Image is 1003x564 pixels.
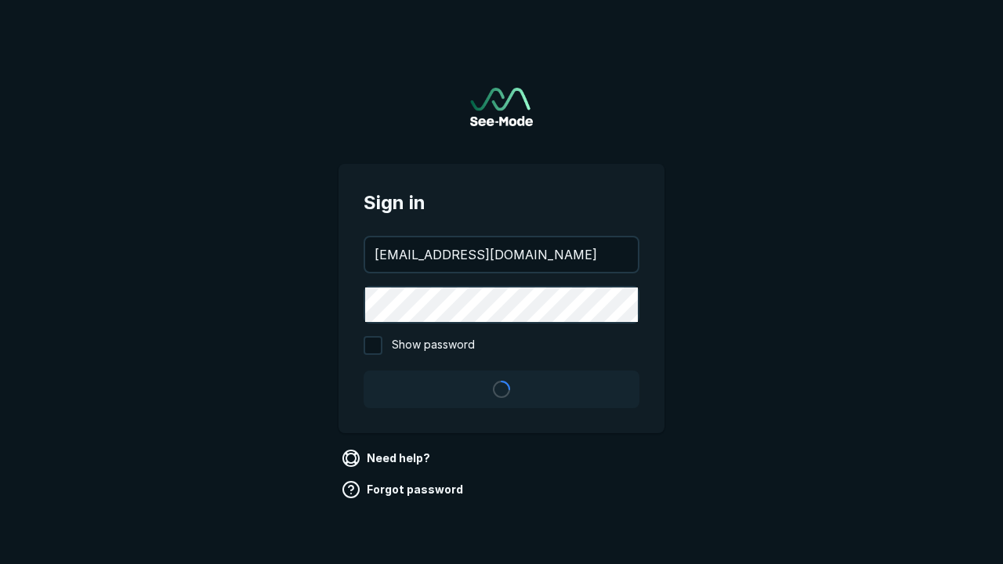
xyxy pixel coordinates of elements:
a: Need help? [339,446,436,471]
span: Show password [392,336,475,355]
a: Forgot password [339,477,469,502]
input: your@email.com [365,237,638,272]
a: Go to sign in [470,88,533,126]
img: See-Mode Logo [470,88,533,126]
span: Sign in [364,189,639,217]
